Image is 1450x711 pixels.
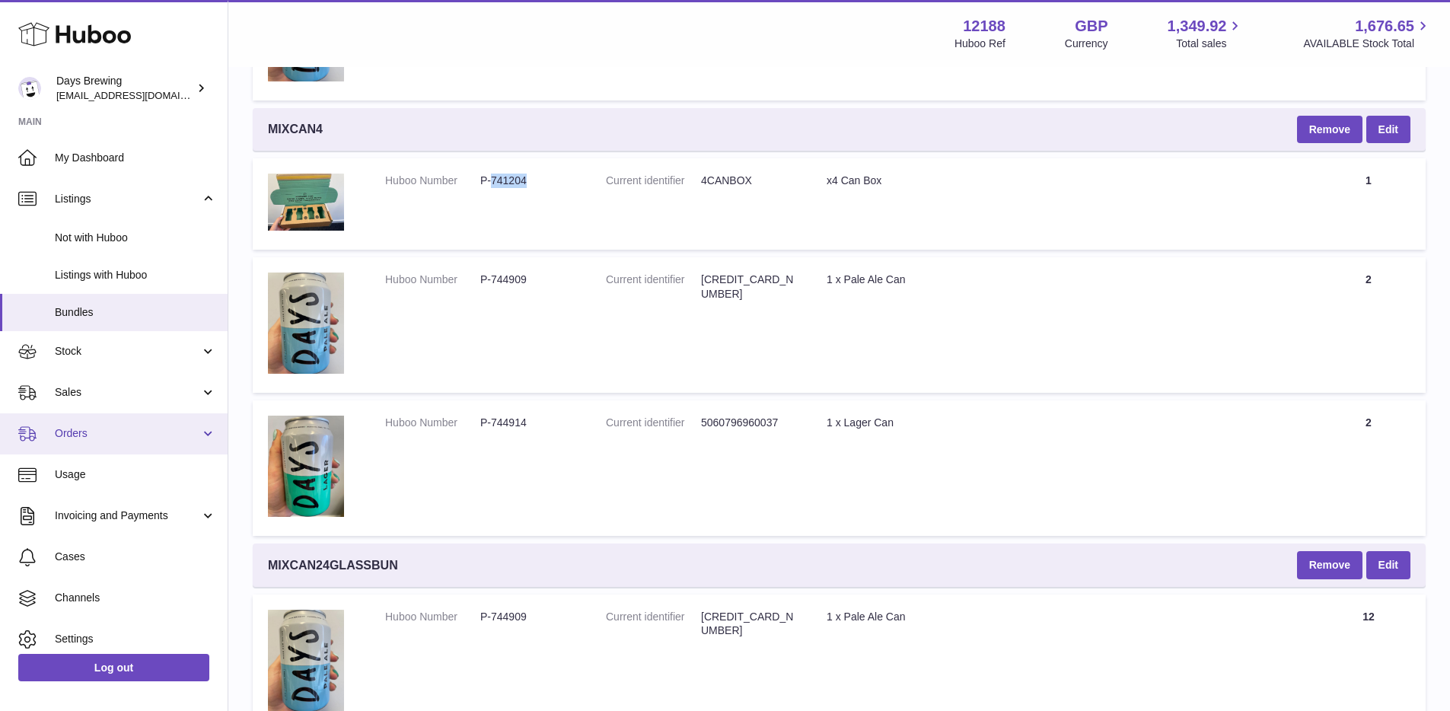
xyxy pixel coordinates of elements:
[56,89,224,101] span: [EMAIL_ADDRESS][DOMAIN_NAME]
[55,467,216,482] span: Usage
[1303,16,1432,51] a: 1,676.65 AVAILABLE Stock Total
[268,416,344,517] img: 1 x Lager Can
[1176,37,1244,51] span: Total sales
[606,610,701,639] dt: Current identifier
[701,174,796,188] dd: 4CANBOX
[56,74,193,103] div: Days Brewing
[55,426,200,441] span: Orders
[55,344,200,359] span: Stock
[55,385,200,400] span: Sales
[1168,16,1244,51] a: 1,349.92 Total sales
[1303,37,1432,51] span: AVAILABLE Stock Total
[55,268,216,282] span: Listings with Huboo
[1355,16,1414,37] span: 1,676.65
[18,654,209,681] a: Log out
[480,174,575,188] dd: P-741204
[827,174,1296,188] div: x4 Can Box
[1065,37,1108,51] div: Currency
[1297,551,1362,579] button: Remove
[1311,158,1426,250] td: 1
[385,273,480,287] dt: Huboo Number
[1366,551,1410,579] a: Edit
[18,77,41,100] img: helena@daysbrewing.com
[963,16,1005,37] strong: 12188
[1168,16,1227,37] span: 1,349.92
[268,610,344,711] img: 1 x Pale Ale Can
[954,37,1005,51] div: Huboo Ref
[55,151,216,165] span: My Dashboard
[606,273,701,301] dt: Current identifier
[827,273,1296,287] div: 1 x Pale Ale Can
[701,273,796,301] dd: [CREDIT_CARD_NUMBER]
[1297,116,1362,143] button: Remove
[1311,400,1426,536] td: 2
[827,610,1296,624] div: 1 x Pale Ale Can
[268,121,323,138] span: MIXCAN4
[385,416,480,430] dt: Huboo Number
[55,632,216,646] span: Settings
[268,557,398,574] span: MIXCAN24GLASSBUN
[55,591,216,605] span: Channels
[701,416,796,430] dd: 5060796960037
[55,192,200,206] span: Listings
[606,174,701,188] dt: Current identifier
[55,305,216,320] span: Bundles
[606,416,701,430] dt: Current identifier
[268,174,344,231] img: x4 Can Box
[55,231,216,245] span: Not with Huboo
[827,416,1296,430] div: 1 x Lager Can
[55,509,200,523] span: Invoicing and Payments
[1366,116,1410,143] a: Edit
[385,174,480,188] dt: Huboo Number
[1311,257,1426,393] td: 2
[701,610,796,639] dd: [CREDIT_CARD_NUMBER]
[55,550,216,564] span: Cases
[480,273,575,287] dd: P-744909
[480,610,575,624] dd: P-744909
[268,273,344,374] img: 1 x Pale Ale Can
[1075,16,1107,37] strong: GBP
[480,416,575,430] dd: P-744914
[385,610,480,624] dt: Huboo Number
